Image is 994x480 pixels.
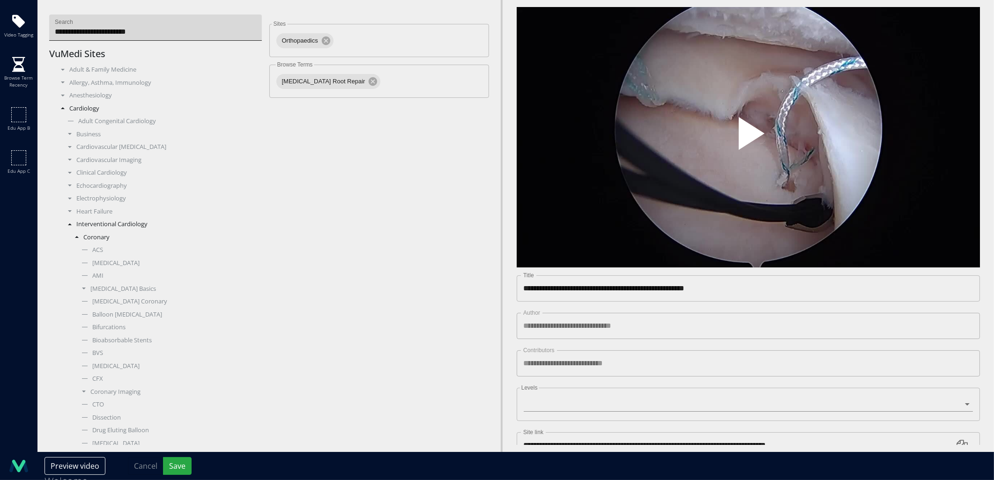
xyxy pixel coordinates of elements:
span: Edu app c [7,168,30,175]
div: Cardiovascular Imaging [63,155,262,165]
img: logo [9,457,28,475]
div: ACS [77,245,262,255]
div: Dissection [77,413,262,422]
div: [MEDICAL_DATA] [77,258,262,268]
div: Electrophysiology [63,194,262,203]
label: Sites [272,21,287,27]
div: [MEDICAL_DATA] Basics [77,284,262,294]
div: Interventional Cardiology [63,220,262,229]
div: Business [63,130,262,139]
div: [MEDICAL_DATA] Root Repair [276,74,381,89]
div: [MEDICAL_DATA] [77,362,262,371]
span: Video tagging [4,31,33,38]
div: Orthopaedics [276,33,334,48]
div: Adult Congenital Cardiology [63,117,262,126]
span: Edu app b [7,125,30,132]
button: Copy link to clipboard [951,434,973,457]
div: Adult & Family Medicine [56,65,262,74]
div: Balloon [MEDICAL_DATA] [77,310,262,319]
button: Cancel [128,457,163,475]
div: Clinical Cardiology [63,168,262,177]
label: Browse Terms [275,62,314,67]
div: Heart Failure [63,207,262,216]
div: [MEDICAL_DATA] [77,439,262,448]
button: Preview video [45,457,105,475]
div: Anesthesiology [56,91,262,100]
div: AMI [77,271,262,281]
div: CFX [77,374,262,384]
div: Bioabsorbable Stents [77,336,262,345]
div: BVS [77,348,262,358]
div: CTO [77,400,262,409]
span: Orthopaedics [276,36,324,45]
div: Coronary Imaging [77,387,262,397]
div: Cardiology [56,104,262,113]
button: Play Video [664,91,833,183]
div: Coronary [70,233,262,242]
video-js: Video Player [517,7,980,268]
button: Save [163,457,192,475]
div: Allergy, Asthma, Immunology [56,78,262,88]
span: Browse term recency [2,74,35,89]
span: [MEDICAL_DATA] Root Repair [276,77,371,86]
div: Drug Eluting Balloon [77,426,262,435]
div: Cardiovascular [MEDICAL_DATA] [63,142,262,152]
label: Levels [520,385,539,391]
h5: VuMedi Sites [49,48,269,59]
div: Bifurcations [77,323,262,332]
div: Echocardiography [63,181,262,191]
div: [MEDICAL_DATA] Coronary [77,297,262,306]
